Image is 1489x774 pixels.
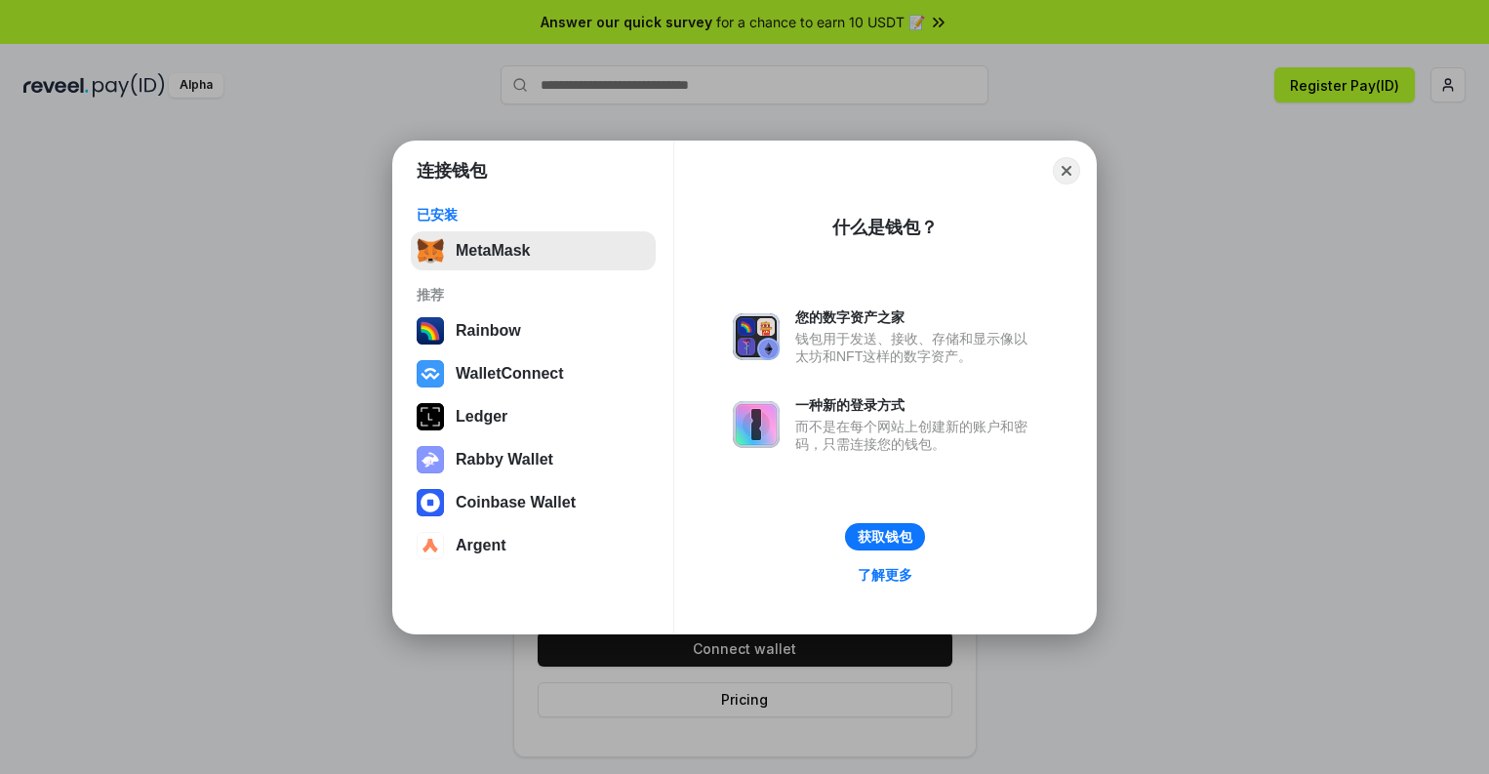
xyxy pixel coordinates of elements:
div: 获取钱包 [858,528,912,546]
div: WalletConnect [456,365,564,383]
div: Ledger [456,408,507,426]
div: 而不是在每个网站上创建新的账户和密码，只需连接您的钱包。 [795,418,1037,453]
img: svg+xml,%3Csvg%20width%3D%2228%22%20height%3D%2228%22%20viewBox%3D%220%200%2028%2028%22%20fill%3D... [417,532,444,559]
img: svg+xml,%3Csvg%20xmlns%3D%22http%3A%2F%2Fwww.w3.org%2F2000%2Fsvg%22%20fill%3D%22none%22%20viewBox... [417,446,444,473]
img: svg+xml,%3Csvg%20xmlns%3D%22http%3A%2F%2Fwww.w3.org%2F2000%2Fsvg%22%20width%3D%2228%22%20height%3... [417,403,444,430]
button: Coinbase Wallet [411,483,656,522]
div: 已安装 [417,206,650,224]
div: 什么是钱包？ [832,216,938,239]
button: Argent [411,526,656,565]
button: Close [1053,157,1080,184]
button: Rabby Wallet [411,440,656,479]
div: 钱包用于发送、接收、存储和显示像以太坊和NFT这样的数字资产。 [795,330,1037,365]
div: Argent [456,537,506,554]
button: Ledger [411,397,656,436]
div: Rabby Wallet [456,451,553,468]
button: Rainbow [411,311,656,350]
div: MetaMask [456,242,530,260]
div: Rainbow [456,322,521,340]
img: svg+xml,%3Csvg%20width%3D%22120%22%20height%3D%22120%22%20viewBox%3D%220%200%20120%20120%22%20fil... [417,317,444,345]
div: Coinbase Wallet [456,494,576,511]
img: svg+xml,%3Csvg%20width%3D%2228%22%20height%3D%2228%22%20viewBox%3D%220%200%2028%2028%22%20fill%3D... [417,489,444,516]
button: WalletConnect [411,354,656,393]
div: 您的数字资产之家 [795,308,1037,326]
div: 一种新的登录方式 [795,396,1037,414]
img: svg+xml,%3Csvg%20xmlns%3D%22http%3A%2F%2Fwww.w3.org%2F2000%2Fsvg%22%20fill%3D%22none%22%20viewBox... [733,401,780,448]
img: svg+xml,%3Csvg%20xmlns%3D%22http%3A%2F%2Fwww.w3.org%2F2000%2Fsvg%22%20fill%3D%22none%22%20viewBox... [733,313,780,360]
h1: 连接钱包 [417,159,487,183]
button: MetaMask [411,231,656,270]
img: svg+xml,%3Csvg%20width%3D%2228%22%20height%3D%2228%22%20viewBox%3D%220%200%2028%2028%22%20fill%3D... [417,360,444,387]
button: 获取钱包 [845,523,925,550]
a: 了解更多 [846,562,924,588]
img: svg+xml,%3Csvg%20fill%3D%22none%22%20height%3D%2233%22%20viewBox%3D%220%200%2035%2033%22%20width%... [417,237,444,265]
div: 了解更多 [858,566,912,584]
div: 推荐 [417,286,650,304]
